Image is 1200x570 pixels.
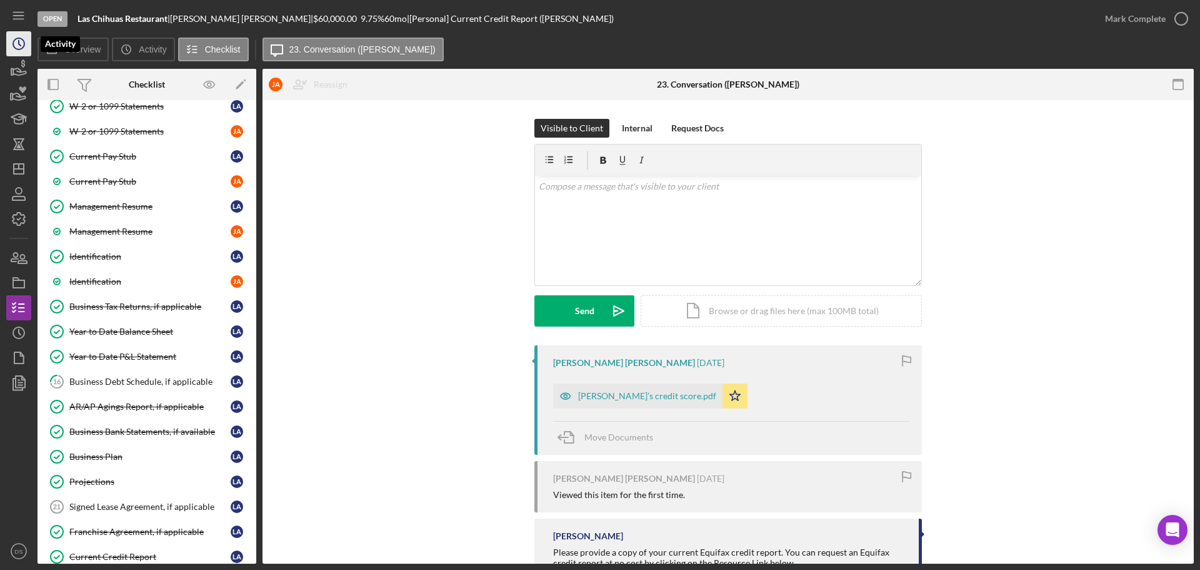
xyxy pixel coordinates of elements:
div: 23. Conversation ([PERSON_NAME]) [657,79,799,89]
button: Move Documents [553,422,666,453]
button: Send [534,295,634,327]
div: Send [575,295,594,327]
div: Current Pay Stub [69,151,231,161]
div: J A [231,225,243,238]
time: 2025-08-15 17:03 [697,474,724,484]
div: L A [231,300,243,313]
a: W-2 or 1099 StatementsLA [44,94,250,119]
button: Visible to Client [534,119,609,138]
div: L A [231,551,243,563]
div: L A [231,526,243,538]
div: L A [231,250,243,263]
div: [PERSON_NAME] [PERSON_NAME] | [170,14,313,24]
div: Management Resume [69,201,231,211]
b: Las Chihuas Restaurant [77,13,167,24]
button: Checklist [178,38,249,61]
div: Checklist [129,79,165,89]
div: J A [231,175,243,188]
div: | [77,14,170,24]
a: Franchise Agreement, if applicableLA [44,519,250,544]
div: [PERSON_NAME]’s credit score.pdf [578,391,716,401]
div: Internal [622,119,652,138]
a: Management ResumeLA [44,194,250,219]
div: L A [231,200,243,213]
div: Current Pay Stub [69,176,231,186]
button: Mark Complete [1092,6,1194,31]
a: Management ResumeJA [44,219,250,244]
a: IdentificationLA [44,244,250,269]
div: Business Bank Statements, if available [69,427,231,437]
a: Current Pay StubJA [44,169,250,194]
div: Identification [69,277,231,287]
button: 23. Conversation ([PERSON_NAME]) [262,38,444,61]
label: Checklist [205,44,241,54]
button: Request Docs [665,119,730,138]
div: Year to Date Balance Sheet [69,327,231,337]
div: L A [231,350,243,363]
label: Overview [64,44,101,54]
div: $60,000.00 [313,14,361,24]
tspan: 21 [53,503,61,511]
button: Internal [616,119,659,138]
div: 9.75 % [361,14,384,24]
div: L A [231,476,243,488]
div: Franchise Agreement, if applicable [69,527,231,537]
div: Open Intercom Messenger [1157,515,1187,545]
text: DS [14,548,22,555]
a: Year to Date Balance SheetLA [44,319,250,344]
div: J A [231,125,243,138]
label: 23. Conversation ([PERSON_NAME]) [289,44,436,54]
time: 2025-08-19 17:07 [697,358,724,368]
div: L A [231,425,243,438]
div: [PERSON_NAME] [PERSON_NAME] [553,358,695,368]
div: L A [231,100,243,113]
div: Projections [69,477,231,487]
div: Management Resume [69,226,231,237]
div: W-2 or 1099 Statements [69,101,231,111]
div: Reassign [314,72,347,97]
a: 21Signed Lease Agreement, if applicableLA [44,494,250,519]
div: Signed Lease Agreement, if applicable [69,502,231,512]
div: 60 mo [384,14,407,24]
a: AR/AP Agings Report, if applicableLA [44,394,250,419]
div: L A [231,450,243,463]
tspan: 16 [53,377,61,385]
div: J A [269,78,282,91]
div: Open [37,11,67,27]
span: Move Documents [584,432,653,442]
div: W-2 or 1099 Statements [69,126,231,136]
div: J A [231,275,243,288]
a: 16Business Debt Schedule, if applicableLA [44,369,250,394]
a: Year to Date P&L StatementLA [44,344,250,369]
button: JAReassign [262,72,360,97]
button: [PERSON_NAME]’s credit score.pdf [553,384,747,409]
div: L A [231,400,243,413]
div: Current Credit Report [69,552,231,562]
div: | [Personal] Current Credit Report ([PERSON_NAME]) [407,14,614,24]
div: L A [231,325,243,338]
div: Identification [69,252,231,262]
label: Activity [139,44,166,54]
div: L A [231,150,243,163]
div: [PERSON_NAME] [PERSON_NAME] [553,474,695,484]
div: L A [231,375,243,388]
div: [PERSON_NAME] [553,531,623,541]
div: Business Plan [69,452,231,462]
div: L A [231,501,243,513]
button: Overview [37,38,109,61]
div: Year to Date P&L Statement [69,352,231,362]
a: Business Tax Returns, if applicableLA [44,294,250,319]
a: Current Pay StubLA [44,144,250,169]
div: Mark Complete [1105,6,1166,31]
div: AR/AP Agings Report, if applicable [69,402,231,412]
div: Business Debt Schedule, if applicable [69,377,231,387]
a: Business Bank Statements, if availableLA [44,419,250,444]
button: DS [6,539,31,564]
div: Viewed this item for the first time. [553,490,685,500]
a: Business PlanLA [44,444,250,469]
div: Request Docs [671,119,724,138]
div: Business Tax Returns, if applicable [69,302,231,312]
div: Visible to Client [541,119,603,138]
a: ProjectionsLA [44,469,250,494]
a: IdentificationJA [44,269,250,294]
